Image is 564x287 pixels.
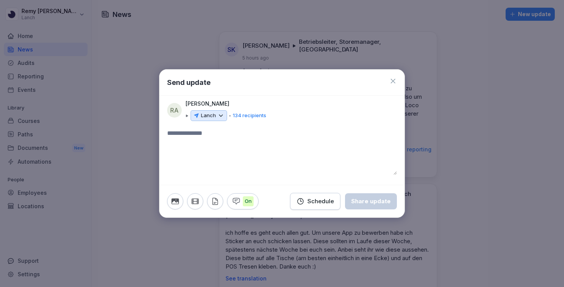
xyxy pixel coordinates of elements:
[290,193,340,210] button: Schedule
[186,100,229,108] p: [PERSON_NAME]
[201,112,216,119] p: Lanch
[351,197,391,206] div: Share update
[345,193,397,209] button: Share update
[167,103,182,118] div: RA
[243,196,254,206] p: On
[297,197,334,206] div: Schedule
[227,193,259,209] button: On
[167,77,211,88] h1: Send update
[233,112,266,119] p: 134 recipients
